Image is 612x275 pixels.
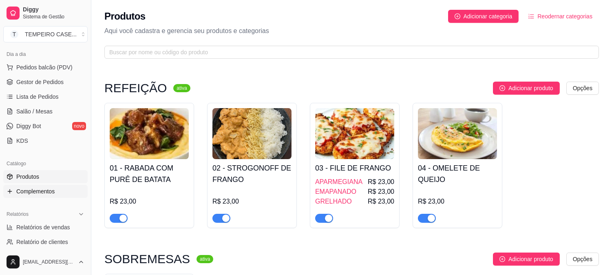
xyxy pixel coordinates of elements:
button: Opções [566,253,599,266]
span: plus-circle [499,256,505,262]
img: product-image [418,108,497,159]
span: APARMEGIANA [315,177,362,187]
sup: ativa [173,84,190,92]
span: Diggy [23,6,84,13]
div: R$ 23,00 [212,197,292,206]
sup: ativa [197,255,213,263]
div: Catálogo [3,157,88,170]
a: Produtos [3,170,88,183]
span: Adicionar produto [508,255,553,264]
span: plus-circle [455,13,460,19]
div: TEMPEIRO CASE ... [25,30,77,38]
h4: 02 - STROGONOFF DE FRANGO [212,162,292,185]
h4: 03 - FILE DE FRANGO [315,162,394,174]
span: Relatórios [7,211,29,217]
span: Diggy Bot [16,122,41,130]
button: Select a team [3,26,88,42]
a: Diggy Botnovo [3,120,88,133]
img: product-image [212,108,292,159]
span: GRELHADO [315,197,352,206]
h3: SOBREMESAS [104,254,190,264]
span: Adicionar categoria [464,12,513,21]
a: Relatório de clientes [3,235,88,248]
button: Adicionar categoria [448,10,519,23]
a: Gestor de Pedidos [3,75,88,89]
div: R$ 23,00 [110,197,189,206]
span: EMAPANADO [315,187,356,197]
a: Relatórios de vendas [3,221,88,234]
span: Adicionar produto [508,84,553,93]
a: DiggySistema de Gestão [3,3,88,23]
span: R$ 23,00 [368,197,394,206]
a: Complementos [3,185,88,198]
button: [EMAIL_ADDRESS][DOMAIN_NAME] [3,252,88,272]
span: [EMAIL_ADDRESS][DOMAIN_NAME] [23,259,75,265]
h3: REFEIÇÃO [104,83,167,93]
span: plus-circle [499,85,505,91]
a: Salão / Mesas [3,105,88,118]
span: Reodernar categorias [537,12,592,21]
h4: 04 - OMELETE DE QUEIJO [418,162,497,185]
img: product-image [110,108,189,159]
img: product-image [315,108,394,159]
span: Pedidos balcão (PDV) [16,63,73,71]
span: Lista de Pedidos [16,93,59,101]
h2: Produtos [104,10,146,23]
span: T [10,30,18,38]
button: Pedidos balcão (PDV) [3,61,88,74]
span: Complementos [16,187,55,195]
a: Lista de Pedidos [3,90,88,103]
span: ordered-list [528,13,534,19]
span: Relatórios de vendas [16,223,70,231]
button: Adicionar produto [493,253,560,266]
span: Gestor de Pedidos [16,78,64,86]
span: Relatório de clientes [16,238,68,246]
button: Adicionar produto [493,82,560,95]
p: Aqui você cadastra e gerencia seu produtos e categorias [104,26,599,36]
span: KDS [16,137,28,145]
button: Opções [566,82,599,95]
span: Opções [573,84,592,93]
input: Buscar por nome ou código do produto [109,48,588,57]
a: KDS [3,134,88,147]
span: Salão / Mesas [16,107,53,115]
div: R$ 23,00 [418,197,497,206]
span: Sistema de Gestão [23,13,84,20]
button: Reodernar categorias [522,10,599,23]
span: Produtos [16,173,39,181]
span: Opções [573,255,592,264]
span: R$ 23,00 [368,177,394,187]
div: Dia a dia [3,48,88,61]
span: R$ 23,00 [368,187,394,197]
h4: 01 - RABADA COM PURÊ DE BATATA [110,162,189,185]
